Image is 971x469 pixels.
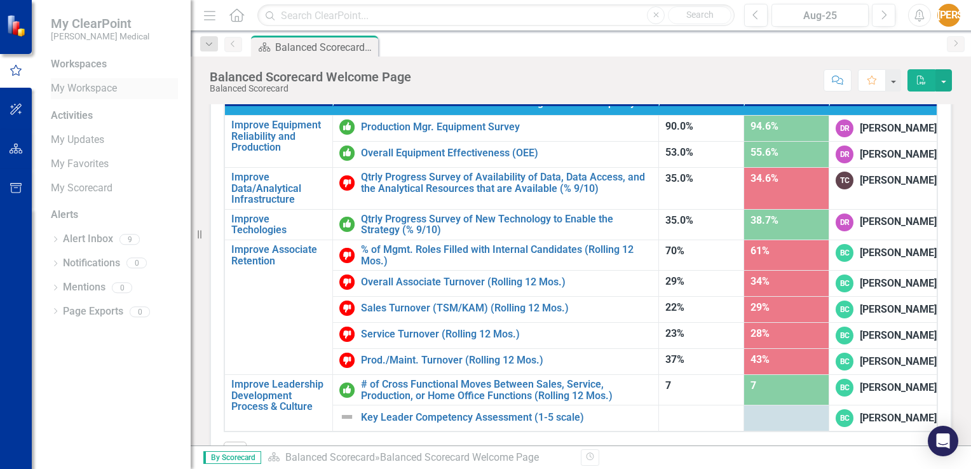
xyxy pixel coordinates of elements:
[836,327,853,344] div: BC
[750,120,778,132] span: 94.6%
[665,353,684,365] span: 37%
[361,172,652,194] a: Qtrly Progress Survey of Availability of Data, Data Access, and the Analytical Resources that are...
[210,84,411,93] div: Balanced Scorecard
[51,133,178,147] a: My Updates
[361,379,652,401] a: # of Cross Functional Moves Between Sales, Service, Production, or Home Office Functions (Rolling...
[6,14,29,36] img: ClearPoint Strategy
[231,172,326,205] a: Improve Data/Analytical Infrastructure
[332,141,658,167] td: Double-Click to Edit Right Click for Context Menu
[860,246,937,261] div: [PERSON_NAME]
[339,217,355,232] img: On or Above Target
[361,214,652,236] a: Qtrly Progress Survey of New Technology to Enable the Strategy (% 9/10)
[51,31,149,41] small: [PERSON_NAME] Medical
[750,214,778,226] span: 38.7%
[750,245,770,257] span: 61%
[112,282,132,293] div: 0
[937,4,960,27] button: [PERSON_NAME]
[668,6,731,24] button: Search
[51,57,107,72] div: Workspaces
[51,81,178,96] a: My Workspace
[51,181,178,196] a: My Scorecard
[224,240,332,374] td: Double-Click to Edit Right Click for Context Menu
[224,209,332,240] td: Double-Click to Edit Right Click for Context Menu
[860,215,937,229] div: [PERSON_NAME]
[860,355,937,369] div: [PERSON_NAME]
[361,121,652,133] a: Production Mgr. Equipment Survey
[836,379,853,397] div: BC
[332,405,658,432] td: Double-Click to Edit Right Click for Context Menu
[836,146,853,163] div: DR
[361,276,652,288] a: Overall Associate Turnover (Rolling 12 Mos.)
[361,412,652,423] a: Key Leader Competency Assessment (1-5 scale)
[275,39,375,55] div: Balanced Scorecard Welcome Page
[361,355,652,366] a: Prod./Maint. Turnover (Rolling 12 Mos.)
[339,119,355,135] img: On or Above Target
[771,4,869,27] button: Aug-25
[860,411,937,426] div: [PERSON_NAME]
[224,375,332,432] td: Double-Click to Edit Right Click for Context Menu
[130,306,150,317] div: 0
[750,172,778,184] span: 34.6%
[860,302,937,317] div: [PERSON_NAME]
[332,323,658,349] td: Double-Click to Edit Right Click for Context Menu
[63,232,113,247] a: Alert Inbox
[224,167,332,209] td: Double-Click to Edit Right Click for Context Menu
[339,301,355,316] img: Below Target
[361,147,652,159] a: Overall Equipment Effectiveness (OEE)
[836,275,853,292] div: BC
[836,409,853,427] div: BC
[836,214,853,231] div: DR
[665,327,684,339] span: 23%
[51,208,178,222] div: Alerts
[665,245,684,257] span: 70%
[339,275,355,290] img: Below Target
[339,175,355,191] img: Below Target
[63,256,120,271] a: Notifications
[750,146,778,158] span: 55.6%
[665,379,671,391] span: 7
[665,214,693,226] span: 35.0%
[339,146,355,161] img: On or Above Target
[332,271,658,297] td: Double-Click to Edit Right Click for Context Menu
[361,244,652,266] a: % of Mgmt. Roles Filled with Internal Candidates (Rolling 12 Mos.)
[51,109,178,123] div: Activities
[231,379,326,412] a: Improve Leadership Development Process & Culture
[332,209,658,240] td: Double-Click to Edit Right Click for Context Menu
[860,147,937,162] div: [PERSON_NAME]
[224,115,332,167] td: Double-Click to Edit Right Click for Context Menu
[231,244,326,266] a: Improve Associate Retention
[665,275,684,287] span: 29%
[203,451,261,464] span: By Scorecard
[750,301,770,313] span: 29%
[361,302,652,314] a: Sales Turnover (TSM/KAM) (Rolling 12 Mos.)
[126,258,147,269] div: 0
[332,297,658,323] td: Double-Click to Edit Right Click for Context Menu
[332,349,658,375] td: Double-Click to Edit Right Click for Context Menu
[332,115,658,141] td: Double-Click to Edit Right Click for Context Menu
[332,167,658,209] td: Double-Click to Edit Right Click for Context Menu
[51,16,149,31] span: My ClearPoint
[776,8,864,24] div: Aug-25
[339,409,355,425] img: Not Defined
[665,120,693,132] span: 90.0%
[750,275,770,287] span: 34%
[339,383,355,398] img: On or Above Target
[860,381,937,395] div: [PERSON_NAME]
[665,146,693,158] span: 53.0%
[750,353,770,365] span: 43%
[860,173,937,188] div: [PERSON_NAME]
[339,353,355,368] img: Below Target
[51,157,178,172] a: My Favorites
[860,121,937,136] div: [PERSON_NAME]
[860,329,937,343] div: [PERSON_NAME]
[332,375,658,405] td: Double-Click to Edit Right Click for Context Menu
[750,327,770,339] span: 28%
[380,451,539,463] div: Balanced Scorecard Welcome Page
[361,329,652,340] a: Service Turnover (Rolling 12 Mos.)
[836,301,853,318] div: BC
[63,304,123,319] a: Page Exports
[63,280,105,295] a: Mentions
[928,426,958,456] div: Open Intercom Messenger
[231,119,326,153] a: Improve Equipment Reliability and Production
